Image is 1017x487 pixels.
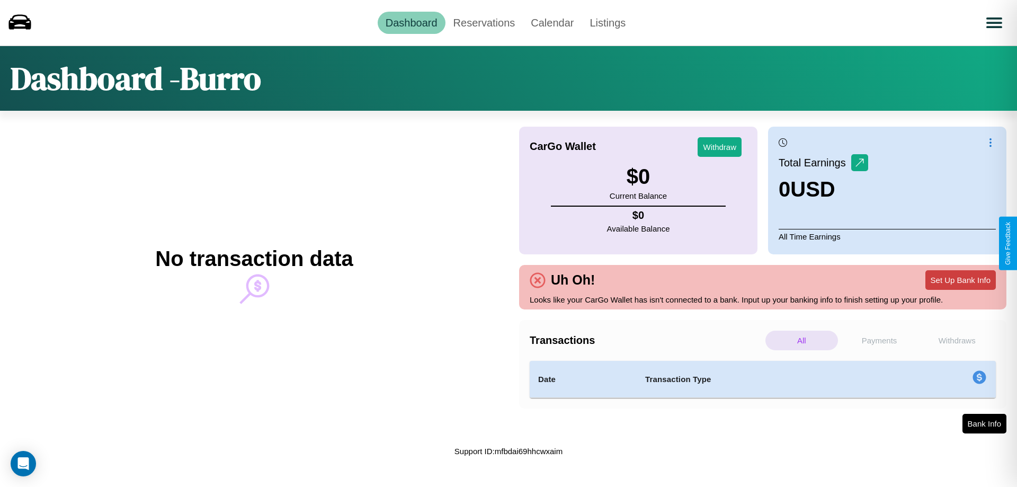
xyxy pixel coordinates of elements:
[925,270,996,290] button: Set Up Bank Info
[445,12,523,34] a: Reservations
[607,222,670,236] p: Available Balance
[645,373,886,386] h4: Transaction Type
[843,331,916,350] p: Payments
[610,189,667,203] p: Current Balance
[1004,222,1012,265] div: Give Feedback
[921,331,993,350] p: Withdraws
[538,373,628,386] h4: Date
[698,137,742,157] button: Withdraw
[610,165,667,189] h3: $ 0
[530,361,996,398] table: simple table
[779,178,868,201] h3: 0 USD
[11,57,261,100] h1: Dashboard - Burro
[523,12,582,34] a: Calendar
[454,444,563,458] p: Support ID: mfbdai69hhcwxaim
[11,451,36,476] div: Open Intercom Messenger
[779,229,996,244] p: All Time Earnings
[962,414,1006,433] button: Bank Info
[530,293,996,307] p: Looks like your CarGo Wallet has isn't connected to a bank. Input up your banking info to finish ...
[765,331,838,350] p: All
[582,12,634,34] a: Listings
[155,247,353,271] h2: No transaction data
[530,140,596,153] h4: CarGo Wallet
[378,12,445,34] a: Dashboard
[979,8,1009,38] button: Open menu
[779,153,851,172] p: Total Earnings
[546,272,600,288] h4: Uh Oh!
[530,334,763,347] h4: Transactions
[607,209,670,222] h4: $ 0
